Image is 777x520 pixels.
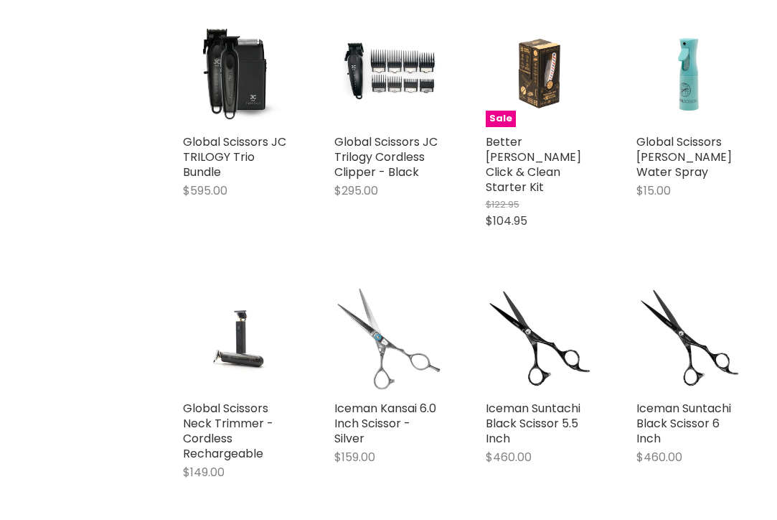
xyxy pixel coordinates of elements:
img: Better Barber Click & Clean Starter Kit [486,26,594,119]
span: $149.00 [183,464,225,480]
a: Global Scissors JC TRILOGY Trio Bundle [183,19,291,127]
img: Iceman Suntachi Black Scissor 5.5 Inch [486,285,594,394]
span: $122.95 [486,198,519,211]
span: Sale [486,111,516,127]
a: Better [PERSON_NAME] Click & Clean Starter Kit [486,134,581,195]
a: Global Scissors Neck Trimmer - Cordless Rechargeable [183,285,291,394]
a: Global Scissors JC Trilogy Cordless Clipper - Black [334,19,443,127]
a: Iceman Kansai 6.0 Inch Scissor - Silver [334,400,436,447]
img: Global Scissors JC TRILOGY Trio Bundle [188,19,286,127]
a: Global Scissors Tiffani Water Spray [636,19,745,127]
span: $595.00 [183,182,227,199]
a: Iceman Suntachi Black Scissor 6 Inch [636,400,731,447]
img: Global Scissors JC Trilogy Cordless Clipper - Black [334,24,443,121]
img: Global Scissors Tiffani Water Spray [639,19,742,127]
a: Better Barber Click & Clean Starter KitSale [486,19,594,127]
a: Global Scissors Neck Trimmer - Cordless Rechargeable [183,400,273,462]
a: Global Scissors JC TRILOGY Trio Bundle [183,134,286,180]
img: Iceman Kansai 6.0 Inch Scissor - Silver [334,285,443,394]
a: Global Scissors JC Trilogy Cordless Clipper - Black [334,134,438,180]
img: Global Scissors Neck Trimmer - Cordless Rechargeable [183,299,291,381]
img: Iceman Suntachi Black Scissor 6 Inch [636,285,745,394]
span: $159.00 [334,449,375,465]
span: $460.00 [636,449,682,465]
span: $104.95 [486,213,527,229]
span: $460.00 [486,449,532,465]
a: Global Scissors [PERSON_NAME] Water Spray [636,134,732,180]
span: $295.00 [334,182,378,199]
span: $15.00 [636,182,671,199]
a: Iceman Suntachi Black Scissor 5.5 Inch [486,400,580,447]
